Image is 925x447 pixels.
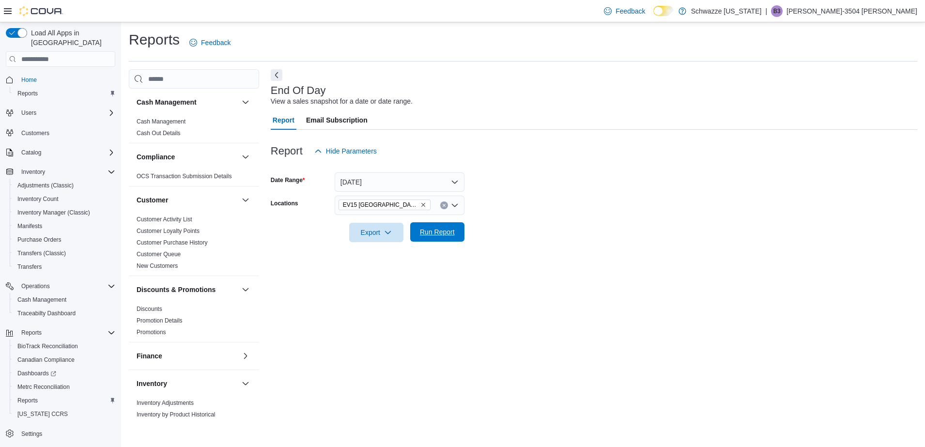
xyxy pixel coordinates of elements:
[137,379,167,388] h3: Inventory
[137,285,238,294] button: Discounts & Promotions
[355,223,398,242] span: Export
[240,96,251,108] button: Cash Management
[17,327,46,339] button: Reports
[17,309,76,317] span: Traceabilty Dashboard
[17,280,54,292] button: Operations
[129,214,259,276] div: Customer
[310,141,381,161] button: Hide Parameters
[17,342,78,350] span: BioTrack Reconciliation
[137,228,200,234] a: Customer Loyalty Points
[129,116,259,143] div: Cash Management
[137,422,197,430] span: Inventory Count Details
[17,147,45,158] button: Catalog
[10,407,119,421] button: [US_STATE] CCRS
[137,328,166,336] span: Promotions
[137,250,181,258] span: Customer Queue
[10,293,119,307] button: Cash Management
[10,219,119,233] button: Manifests
[271,69,282,81] button: Next
[14,381,74,393] a: Metrc Reconciliation
[600,1,649,21] a: Feedback
[10,260,119,274] button: Transfers
[240,378,251,389] button: Inventory
[137,351,238,361] button: Finance
[10,307,119,320] button: Traceabilty Dashboard
[271,176,305,184] label: Date Range
[10,233,119,247] button: Purchase Orders
[17,126,115,139] span: Customers
[10,206,119,219] button: Inventory Manager (Classic)
[17,410,68,418] span: [US_STATE] CCRS
[14,193,115,205] span: Inventory Count
[17,166,49,178] button: Inventory
[137,97,238,107] button: Cash Management
[14,354,78,366] a: Canadian Compliance
[14,180,115,191] span: Adjustments (Classic)
[137,285,216,294] h3: Discounts & Promotions
[10,380,119,394] button: Metrc Reconciliation
[137,262,178,270] span: New Customers
[271,200,298,207] label: Locations
[10,247,119,260] button: Transfers (Classic)
[2,165,119,179] button: Inventory
[14,294,70,306] a: Cash Management
[17,263,42,271] span: Transfers
[326,146,377,156] span: Hide Parameters
[137,262,178,269] a: New Customers
[17,296,66,304] span: Cash Management
[240,350,251,362] button: Finance
[137,400,194,406] a: Inventory Adjustments
[273,110,294,130] span: Report
[137,399,194,407] span: Inventory Adjustments
[14,308,115,319] span: Traceabilty Dashboard
[17,107,40,119] button: Users
[14,261,46,273] a: Transfers
[240,194,251,206] button: Customer
[271,85,326,96] h3: End Of Day
[137,118,185,125] a: Cash Management
[451,201,459,209] button: Open list of options
[137,411,216,418] a: Inventory by Product Historical
[765,5,767,17] p: |
[185,33,234,52] a: Feedback
[10,179,119,192] button: Adjustments (Classic)
[17,370,56,377] span: Dashboards
[17,209,90,216] span: Inventory Manager (Classic)
[653,6,674,16] input: Dark Mode
[17,327,115,339] span: Reports
[14,88,42,99] a: Reports
[14,234,115,246] span: Purchase Orders
[17,236,62,244] span: Purchase Orders
[14,408,72,420] a: [US_STATE] CCRS
[137,305,162,313] span: Discounts
[17,280,115,292] span: Operations
[240,151,251,163] button: Compliance
[691,5,762,17] p: Schwazze [US_STATE]
[21,430,42,438] span: Settings
[349,223,403,242] button: Export
[137,239,208,246] a: Customer Purchase History
[129,170,259,186] div: Compliance
[21,76,37,84] span: Home
[14,207,94,218] a: Inventory Manager (Classic)
[17,107,115,119] span: Users
[14,408,115,420] span: Washington CCRS
[2,125,119,139] button: Customers
[17,166,115,178] span: Inventory
[137,173,232,180] a: OCS Transaction Submission Details
[14,381,115,393] span: Metrc Reconciliation
[440,201,448,209] button: Clear input
[17,127,53,139] a: Customers
[137,227,200,235] span: Customer Loyalty Points
[10,87,119,100] button: Reports
[335,172,464,192] button: [DATE]
[17,222,42,230] span: Manifests
[137,239,208,247] span: Customer Purchase History
[14,88,115,99] span: Reports
[14,340,82,352] a: BioTrack Reconciliation
[21,109,36,117] span: Users
[2,326,119,339] button: Reports
[21,149,41,156] span: Catalog
[21,329,42,337] span: Reports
